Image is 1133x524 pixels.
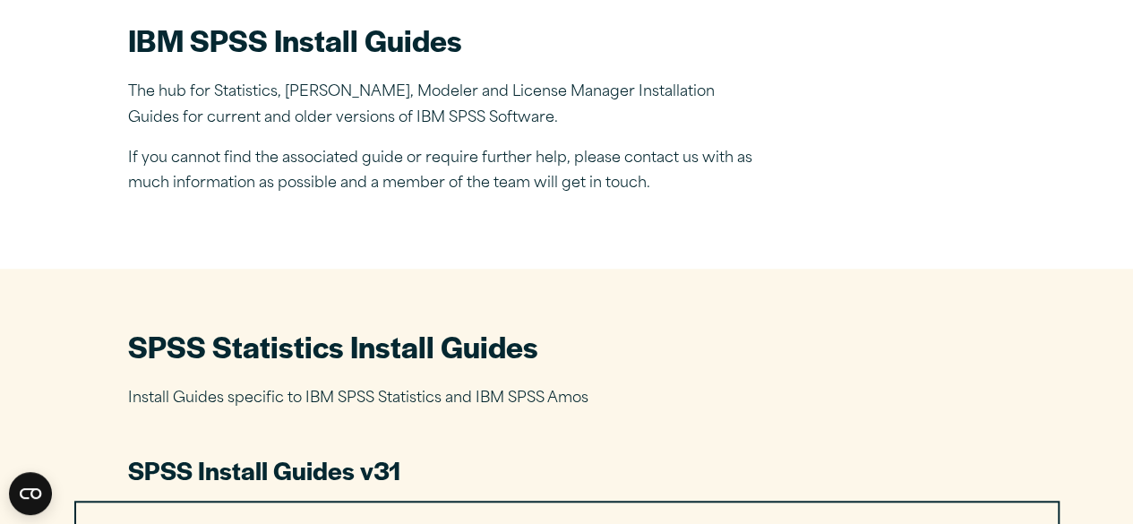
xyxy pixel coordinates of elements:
[9,472,52,515] button: Open CMP widget
[128,386,1006,412] p: Install Guides specific to IBM SPSS Statistics and IBM SPSS Amos
[128,326,1006,366] h2: SPSS Statistics Install Guides
[128,80,755,132] p: The hub for Statistics, [PERSON_NAME], Modeler and License Manager Installation Guides for curren...
[128,20,755,60] h2: IBM SPSS Install Guides
[128,146,755,198] p: If you cannot find the associated guide or require further help, please contact us with as much i...
[128,453,1006,487] h3: SPSS Install Guides v31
